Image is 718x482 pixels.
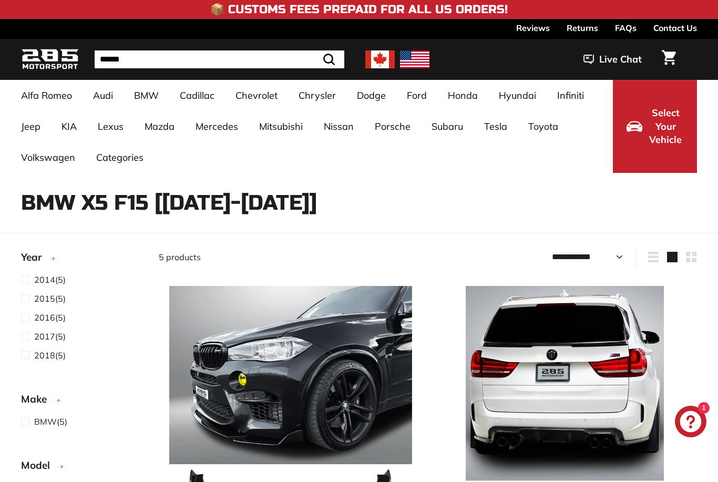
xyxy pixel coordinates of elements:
[34,312,55,323] span: 2016
[615,19,637,37] a: FAQs
[159,251,428,263] div: 5 products
[21,47,79,72] img: Logo_285_Motorsport_areodynamics_components
[210,3,508,16] h4: 📦 Customs Fees Prepaid for All US Orders!
[11,142,86,173] a: Volkswagen
[185,111,249,142] a: Mercedes
[34,292,66,305] span: (5)
[169,80,225,111] a: Cadillac
[34,415,67,428] span: (5)
[21,247,142,273] button: Year
[421,111,474,142] a: Subaru
[396,80,437,111] a: Ford
[547,80,594,111] a: Infiniti
[346,80,396,111] a: Dodge
[34,331,55,342] span: 2017
[474,111,518,142] a: Tesla
[613,80,697,173] button: Select Your Vehicle
[288,80,346,111] a: Chrysler
[34,293,55,304] span: 2015
[34,311,66,324] span: (5)
[655,42,682,77] a: Cart
[21,392,55,407] span: Make
[516,19,550,37] a: Reviews
[21,458,58,473] span: Model
[653,19,697,37] a: Contact Us
[83,80,124,111] a: Audi
[488,80,547,111] a: Hyundai
[570,46,655,73] button: Live Chat
[87,111,134,142] a: Lexus
[567,19,598,37] a: Returns
[599,53,642,66] span: Live Chat
[34,349,66,362] span: (5)
[34,416,57,427] span: BMW
[11,80,83,111] a: Alfa Romeo
[124,80,169,111] a: BMW
[249,111,313,142] a: Mitsubishi
[518,111,569,142] a: Toyota
[648,106,683,147] span: Select Your Vehicle
[134,111,185,142] a: Mazda
[95,50,344,68] input: Search
[225,80,288,111] a: Chevrolet
[21,250,49,265] span: Year
[34,274,55,285] span: 2014
[21,455,142,481] button: Model
[34,350,55,361] span: 2018
[86,142,154,173] a: Categories
[51,111,87,142] a: KIA
[313,111,364,142] a: Nissan
[21,388,142,415] button: Make
[34,273,66,286] span: (5)
[34,330,66,343] span: (5)
[11,111,51,142] a: Jeep
[437,80,488,111] a: Honda
[672,406,710,440] inbox-online-store-chat: Shopify online store chat
[364,111,421,142] a: Porsche
[21,191,697,214] h1: BMW X5 F15 [[DATE]-[DATE]]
